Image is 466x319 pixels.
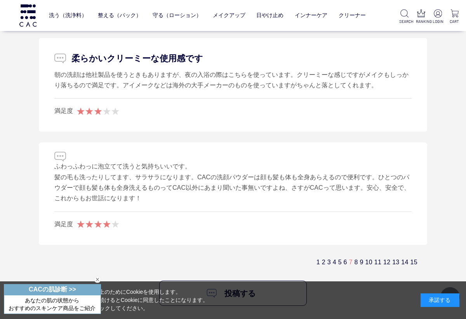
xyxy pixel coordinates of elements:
[383,259,390,265] a: 12
[433,9,443,24] a: LOGIN
[54,220,73,229] div: 満足度
[349,259,353,265] span: 7
[344,259,347,265] a: 6
[360,259,363,265] a: 9
[54,69,412,91] div: 朝の洗顔は他社製品を使うときもありますが、夜の入浴の際はこちらを使っています。クリーミーな感じですがメイクもしっかり落ちるので満足です。アイメークなどは海外の大手メーカーのものを使っていますがち...
[54,106,73,116] div: 満足度
[401,259,408,265] a: 14
[433,19,443,24] p: LOGIN
[339,6,366,24] a: クリーナー
[213,6,245,24] a: メイクアップ
[54,52,412,65] p: 柔らかいクリーミーな使用感です
[449,19,460,24] p: CART
[256,6,283,24] a: 日やけ止め
[374,259,381,265] a: 11
[355,259,358,265] a: 8
[98,6,141,24] a: 整える（パック）
[18,4,38,26] img: logo
[421,293,459,307] div: 承諾する
[399,9,410,24] a: SEARCH
[416,9,426,24] a: RANKING
[7,288,209,312] div: 当サイトでは、お客様へのサービス向上のためにCookieを使用します。 「承諾する」をクリックするか閲覧を続けるとCookieに同意したことになります。 詳細はこちらの をクリックしてください。
[399,19,410,24] p: SEARCH
[338,259,342,265] a: 5
[333,259,336,265] a: 4
[410,259,417,265] a: 15
[327,259,331,265] a: 3
[416,19,426,24] p: RANKING
[295,6,327,24] a: インナーケア
[316,259,320,265] a: 1
[365,259,372,265] a: 10
[159,281,307,306] a: 投稿する
[49,6,87,24] a: 洗う（洗浄料）
[449,9,460,24] a: CART
[153,6,202,24] a: 守る（ローション）
[322,259,325,265] a: 2
[392,259,399,265] a: 13
[54,161,412,203] div: ふわっふわっに泡立てて洗うと気持ちいいです。 髪の毛も洗ったりしてます、サラサラになります。CACの洗顔パウダーは顔も髪も体も全身あらえるので便利です。ひとつのパウダーで顔も髪も体も全身洗えるも...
